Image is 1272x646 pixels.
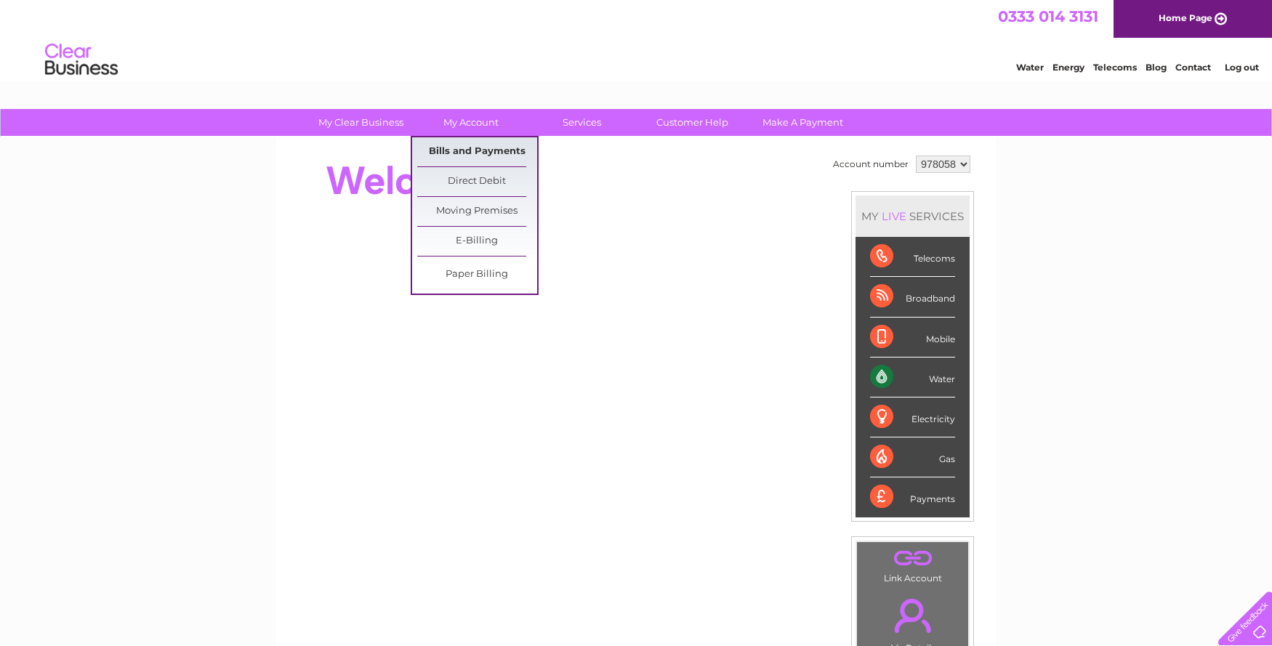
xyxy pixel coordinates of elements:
[1175,62,1211,73] a: Contact
[870,358,955,397] div: Water
[856,541,969,587] td: Link Account
[411,109,531,136] a: My Account
[861,546,965,571] a: .
[632,109,752,136] a: Customer Help
[44,38,118,82] img: logo.png
[417,137,537,166] a: Bills and Payments
[417,227,537,256] a: E-Billing
[870,237,955,277] div: Telecoms
[522,109,642,136] a: Services
[1016,62,1044,73] a: Water
[870,277,955,317] div: Broadband
[870,318,955,358] div: Mobile
[417,197,537,226] a: Moving Premises
[1093,62,1137,73] a: Telecoms
[294,8,981,70] div: Clear Business is a trading name of Verastar Limited (registered in [GEOGRAPHIC_DATA] No. 3667643...
[856,195,970,237] div: MY SERVICES
[870,477,955,517] div: Payments
[870,397,955,437] div: Electricity
[1052,62,1084,73] a: Energy
[870,437,955,477] div: Gas
[829,152,912,177] td: Account number
[301,109,421,136] a: My Clear Business
[1225,62,1259,73] a: Log out
[417,167,537,196] a: Direct Debit
[861,590,965,641] a: .
[743,109,863,136] a: Make A Payment
[417,260,537,289] a: Paper Billing
[1146,62,1167,73] a: Blog
[879,209,909,223] div: LIVE
[998,7,1098,25] a: 0333 014 3131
